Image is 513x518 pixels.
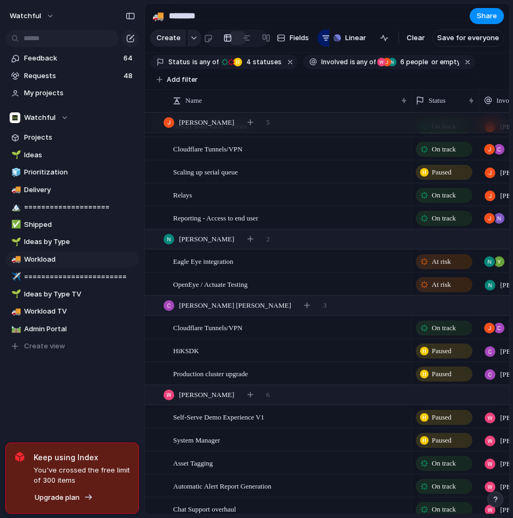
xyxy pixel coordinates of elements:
div: 🛤️Admin Portal [5,321,139,337]
span: Save for everyone [437,33,499,43]
button: Create [150,29,186,47]
button: 🚚 [10,306,20,317]
span: Admin Portal [24,324,135,334]
span: Keep using Index [34,452,130,463]
span: On track [432,190,456,201]
a: My projects [5,85,139,101]
span: Fields [290,33,309,43]
button: Create view [5,338,139,354]
button: Fields [273,29,313,47]
span: Self-Serve Demo Experience V1 [173,410,265,423]
span: Paused [432,369,452,379]
a: 🚚Workload TV [5,303,139,319]
span: 6 [266,390,270,400]
span: Delivery [24,185,135,195]
button: watchful [5,7,60,25]
span: is [192,57,198,67]
span: You've crossed the free limit of 300 items [34,465,130,486]
span: [PERSON_NAME] [PERSON_NAME] [179,300,291,311]
div: 🚚 [11,253,19,265]
button: 🌱 [10,150,20,161]
a: ✅Shipped [5,217,139,233]
span: ======================== [24,271,135,282]
button: isany of [190,56,221,68]
span: On track [432,144,456,155]
div: 🌱Ideas [5,147,139,163]
span: Scaling up serial queue [173,165,238,178]
button: Save for everyone [432,29,504,47]
button: Clear [402,29,429,47]
a: 🧊Prioritization [5,164,139,180]
span: Paused [432,435,452,446]
span: 3 [323,300,327,311]
span: [PERSON_NAME] [179,117,234,128]
span: Workload [24,254,135,265]
span: any of [198,57,219,67]
span: HiKSDK [173,344,199,356]
span: Create [157,33,181,43]
span: Paused [432,412,452,423]
span: Create view [24,341,65,352]
span: any of [355,57,376,67]
a: ✈️======================== [5,269,139,285]
a: Projects [5,129,139,146]
span: Automatic Alert Report Generation [173,479,271,492]
span: OpenEye / Actuate Testing [173,278,247,290]
button: 6 peopleor empty [377,56,461,68]
span: Cloudflare Tunnels/VPN [173,321,243,333]
div: 🚚 [152,9,164,23]
a: 🌱Ideas by Type TV [5,286,139,302]
span: is [350,57,355,67]
span: Shipped [24,219,135,230]
button: 🚚 [10,254,20,265]
div: 🌱 [11,149,19,161]
button: Filter [317,29,356,47]
span: Ideas [24,150,135,161]
a: 🚚Delivery [5,182,139,198]
a: 🚚Workload [5,252,139,268]
span: Name [185,95,202,106]
button: 🚚 [10,185,20,195]
span: Asset Tagging [173,456,213,469]
span: Status [168,57,190,67]
button: Watchful [5,110,139,126]
span: On track [432,323,456,333]
button: Add filter [150,72,204,87]
span: Chat Support overhaul [173,502,236,515]
div: 🌱 [11,236,19,248]
button: Upgrade plan [32,490,96,505]
div: 🏔️ [11,201,19,214]
span: Reporting - Access to end user [173,211,258,224]
span: people [397,57,428,67]
span: Eagle Eye integration [173,255,234,267]
span: 64 [123,53,135,64]
span: ==================== [24,202,135,212]
span: On track [432,504,456,515]
div: 🧊 [11,166,19,179]
button: 🌱 [10,237,20,247]
span: Add filter [167,75,198,85]
span: On track [432,458,456,469]
span: Share [477,11,497,21]
div: ✈️ [11,271,19,283]
div: ✅ [11,218,19,231]
span: At risk [432,256,451,267]
span: 5 [266,117,270,128]
span: System Manager [173,433,220,446]
span: Projects [24,132,135,143]
button: ✈️ [10,271,20,282]
span: [PERSON_NAME] [179,390,234,400]
button: 🏔️ [10,202,20,212]
div: 🚚 [11,306,19,318]
a: 🌱Ideas by Type [5,234,139,250]
span: Cloudflare Tunnels/VPN [173,142,243,155]
span: Watchful [24,112,56,123]
button: 🚚 [150,7,167,25]
button: 🌱 [10,289,20,300]
div: 🛤️ [11,323,19,335]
